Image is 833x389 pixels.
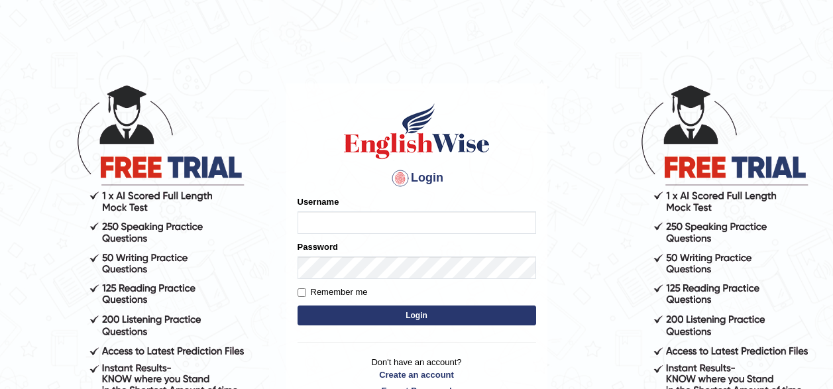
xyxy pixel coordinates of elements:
[298,306,536,325] button: Login
[298,195,339,208] label: Username
[298,168,536,189] h4: Login
[341,101,492,161] img: Logo of English Wise sign in for intelligent practice with AI
[298,286,368,299] label: Remember me
[298,288,306,297] input: Remember me
[298,368,536,381] a: Create an account
[298,241,338,253] label: Password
